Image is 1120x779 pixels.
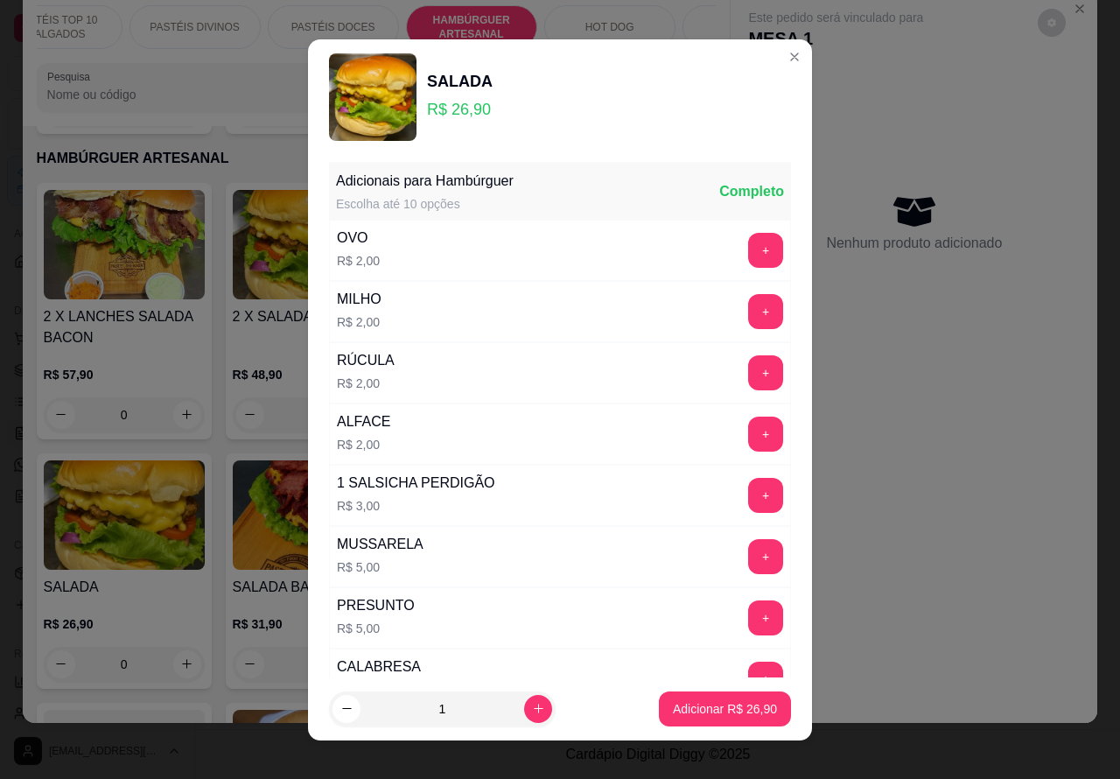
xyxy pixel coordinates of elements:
[673,700,777,718] p: Adicionar R$ 26,90
[748,662,783,697] button: add
[337,620,415,637] p: R$ 5,00
[336,195,514,213] div: Escolha até 10 opções
[337,228,380,249] div: OVO
[780,43,808,71] button: Close
[337,595,415,616] div: PRESUNTO
[337,436,390,453] p: R$ 2,00
[337,289,381,310] div: MILHO
[337,350,395,371] div: RÚCULA
[524,695,552,723] button: increase-product-quantity
[337,558,423,576] p: R$ 5,00
[337,656,421,677] div: CALABRESA
[337,411,390,432] div: ALFACE
[337,473,495,494] div: 1 SALSICHA PERDIGÃO
[748,539,783,574] button: add
[748,233,783,268] button: add
[337,252,380,270] p: R$ 2,00
[337,313,381,331] p: R$ 2,00
[748,417,783,452] button: add
[659,691,791,726] button: Adicionar R$ 26,90
[336,171,514,192] div: Adicionais para Hambúrguer
[337,534,423,555] div: MUSSARELA
[427,69,493,94] div: SALADA
[748,355,783,390] button: add
[719,181,784,202] div: Completo
[748,600,783,635] button: add
[427,97,493,122] p: R$ 26,90
[337,497,495,515] p: R$ 3,00
[748,294,783,329] button: add
[332,695,360,723] button: decrease-product-quantity
[329,53,416,141] img: product-image
[337,375,395,392] p: R$ 2,00
[748,478,783,513] button: add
